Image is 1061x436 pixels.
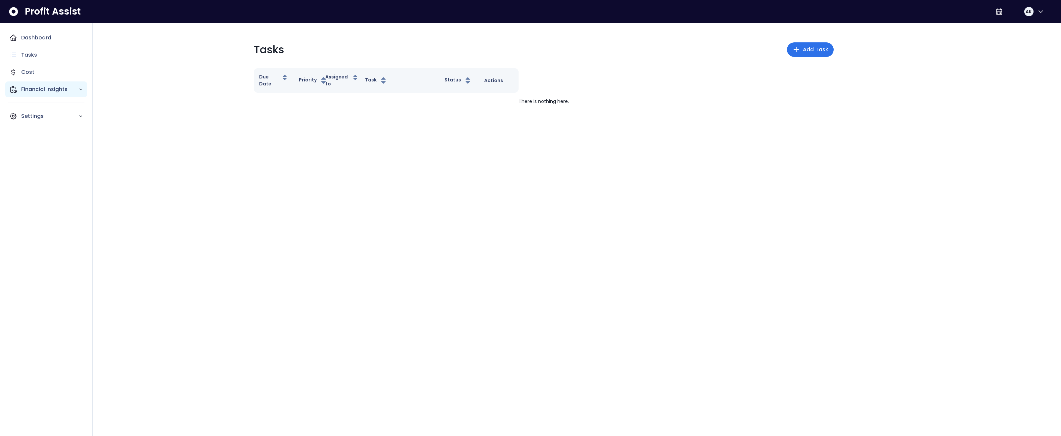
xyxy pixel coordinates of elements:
button: Due Date [259,73,288,87]
td: There is nothing here. [254,93,834,110]
button: Status [444,76,472,84]
p: Tasks [254,42,284,58]
button: Assigned to [325,73,359,87]
span: AK [1026,8,1032,15]
button: Priority [299,76,328,84]
p: Settings [21,112,78,120]
p: Tasks [21,51,37,59]
button: Task [365,76,388,84]
span: Profit Assist [25,6,81,18]
p: Dashboard [21,34,51,42]
p: Financial Insights [21,85,78,93]
button: Add Task [787,42,834,57]
p: Cost [21,68,34,76]
span: Add Task [803,46,828,54]
th: Actions [479,68,519,93]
